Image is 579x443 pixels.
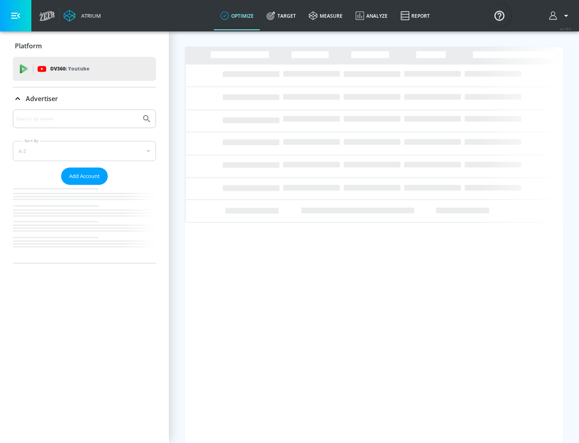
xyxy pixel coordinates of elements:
[23,138,40,143] label: Sort By
[13,87,156,110] div: Advertiser
[61,168,108,185] button: Add Account
[13,141,156,161] div: A-Z
[69,172,100,181] span: Add Account
[13,110,156,263] div: Advertiser
[13,185,156,263] nav: list of Advertiser
[13,57,156,81] div: DV360: Youtube
[68,64,89,73] p: Youtube
[26,94,58,103] p: Advertiser
[214,1,260,30] a: optimize
[78,12,101,19] div: Atrium
[16,114,138,124] input: Search by name
[394,1,436,30] a: Report
[15,41,42,50] p: Platform
[64,10,101,22] a: Atrium
[349,1,394,30] a: Analyze
[260,1,302,30] a: Target
[50,64,89,73] p: DV360:
[560,27,571,31] span: v 4.19.0
[302,1,349,30] a: measure
[488,4,511,27] button: Open Resource Center
[13,35,156,57] div: Platform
